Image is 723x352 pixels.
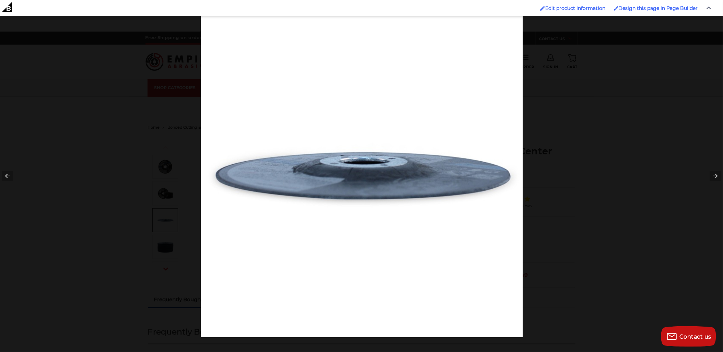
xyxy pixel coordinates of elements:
[545,5,606,11] span: Edit product information
[707,7,711,10] img: Close Admin Bar
[680,333,712,340] span: Contact us
[610,2,701,15] a: Enabled brush for page builder edit. Design this page in Page Builder
[537,2,609,15] a: Enabled brush for product edit Edit product information
[614,6,619,11] img: Enabled brush for page builder edit.
[619,5,698,11] span: Design this page in Page Builder
[661,326,716,347] button: Contact us
[699,159,723,193] button: Next (arrow right)
[201,15,523,337] img: depressed_cut_off_wheel__60977.1570197509.jpg
[540,6,545,11] img: Enabled brush for product edit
